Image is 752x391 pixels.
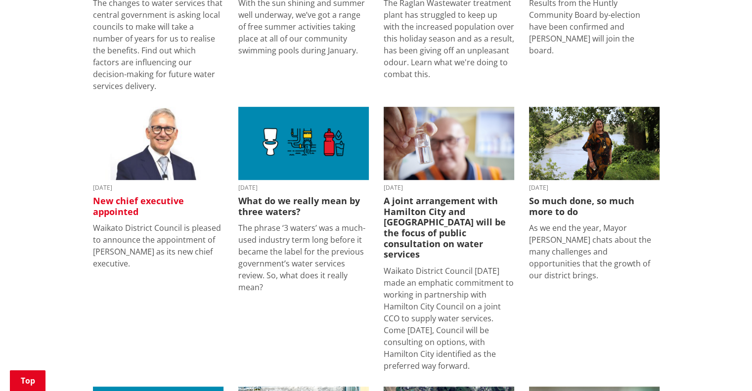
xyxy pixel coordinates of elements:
img: Huntly Water treatment 0008 [384,107,514,180]
time: [DATE] [529,185,660,191]
iframe: Messenger Launcher [707,349,742,385]
h3: New chief executive appointed [93,196,223,217]
h3: So much done, so much more to do [529,196,660,217]
a: [DATE] A joint arrangement with Hamilton City and [GEOGRAPHIC_DATA] will be the focus of public c... [384,107,514,372]
time: [DATE] [238,185,369,191]
time: [DATE] [93,185,223,191]
a: [DATE] So much done, so much more to do As we end the year, Mayor [PERSON_NAME] chats about the m... [529,107,660,282]
a: [DATE] New chief executive appointed Waikato District Council is pleased to announce the appointm... [93,107,223,270]
p: As we end the year, Mayor [PERSON_NAME] chats about the many challenges and opportunities that th... [529,222,660,281]
p: The phrase ‘3 waters’ was a much-used industry term long before it became the label for the previ... [238,222,369,293]
p: Waikato District Council is pleased to announce the appointment of [PERSON_NAME] as its new chief... [93,222,223,269]
a: [DATE] What do we really mean by three waters? The phrase ‘3 waters’ was a much-used industry ter... [238,107,369,294]
p: Waikato District Council [DATE] made an emphatic commitment to working in partnership with Hamilt... [384,265,514,372]
time: [DATE] [384,185,514,191]
img: Web tiles LWDW ed campaign stage 1 (330 x 185 px) [238,107,369,180]
h3: A joint arrangement with Hamilton City and [GEOGRAPHIC_DATA] will be the focus of public consulta... [384,196,514,260]
img: Mayor Jacqui Church [529,107,660,180]
h3: What do we really mean by three waters? [238,196,369,217]
img: CE Craig Hobbs [93,107,223,180]
a: Top [10,370,45,391]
